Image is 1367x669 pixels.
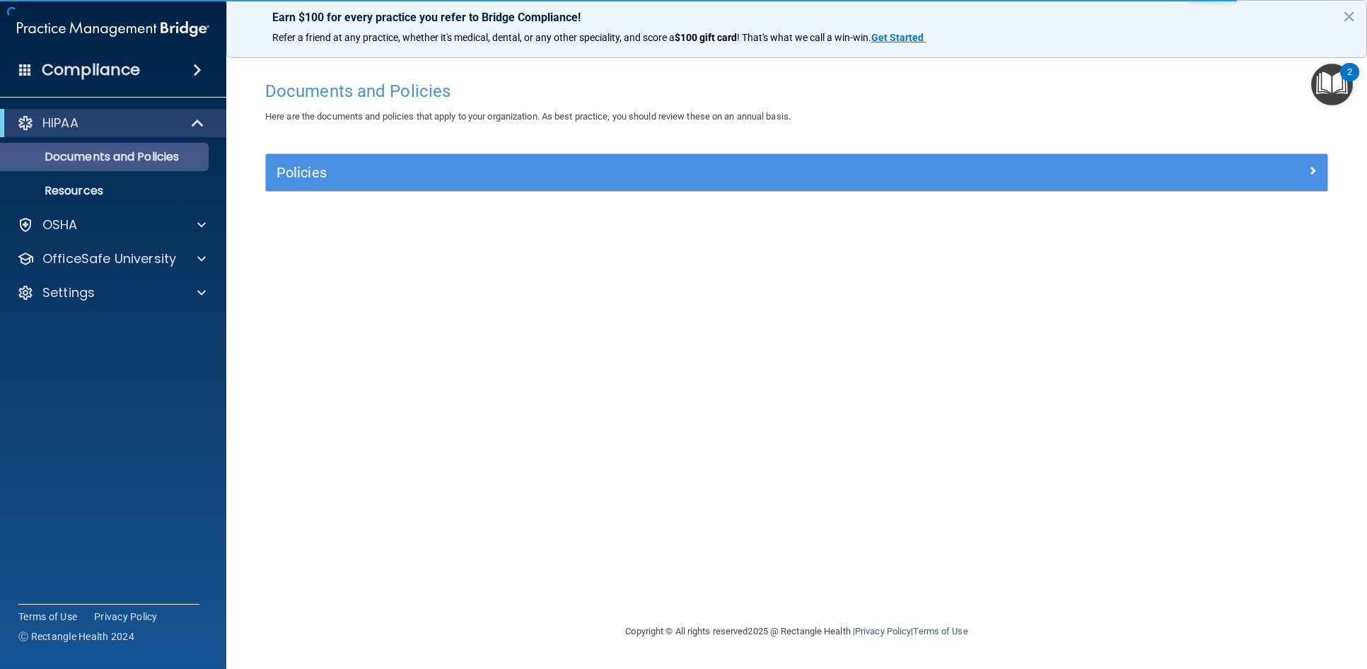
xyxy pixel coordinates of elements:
[42,216,78,233] p: OSHA
[18,610,77,624] a: Terms of Use
[9,150,202,164] p: Documents and Policies
[272,32,675,43] span: Refer a friend at any practice, whether it's medical, dental, or any other speciality, and score a
[265,82,1328,100] h4: Documents and Policies
[9,184,202,198] p: Resources
[272,11,1321,24] p: Earn $100 for every practice you refer to Bridge Compliance!
[17,284,206,301] a: Settings
[17,115,205,132] a: HIPAA
[277,165,1052,180] h5: Policies
[94,610,158,624] a: Privacy Policy
[17,216,206,233] a: OSHA
[871,32,926,43] a: Get Started
[1347,72,1352,91] div: 2
[42,250,176,267] p: OfficeSafe University
[42,284,95,301] p: Settings
[1122,569,1350,625] iframe: Drift Widget Chat Controller
[737,32,871,43] span: ! That's what we call a win-win.
[277,161,1317,184] a: Policies
[17,15,209,43] img: PMB logo
[18,629,134,644] span: Ⓒ Rectangle Health 2024
[855,626,911,636] a: Privacy Policy
[265,111,791,122] span: Here are the documents and policies that apply to your organization. As best practice, you should...
[42,60,140,80] h4: Compliance
[871,32,924,43] strong: Get Started
[1311,64,1353,105] button: Open Resource Center, 2 new notifications
[539,609,1055,654] div: Copyright © All rights reserved 2025 @ Rectangle Health | |
[42,115,78,132] p: HIPAA
[913,626,967,636] a: Terms of Use
[675,32,737,43] strong: $100 gift card
[17,250,206,267] a: OfficeSafe University
[1342,5,1356,28] button: Close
